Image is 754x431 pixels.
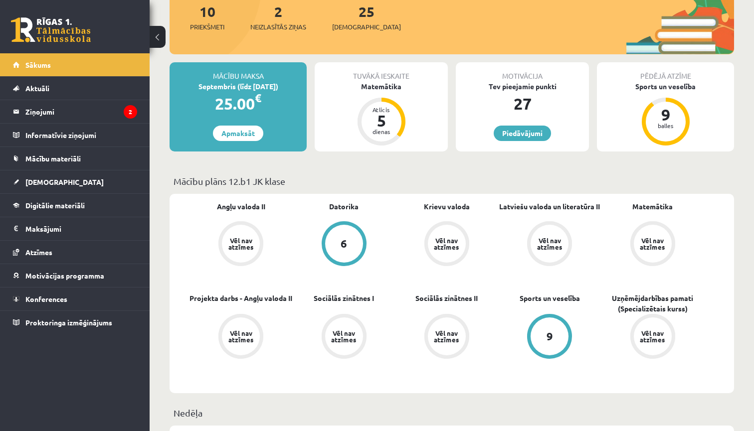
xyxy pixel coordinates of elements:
div: Vēl nav atzīmes [639,237,667,250]
p: Mācību plāns 12.b1 JK klase [174,174,730,188]
a: Angļu valoda II [217,201,265,212]
span: Konferences [25,294,67,303]
a: Mācību materiāli [13,147,137,170]
span: Sākums [25,60,51,69]
a: Vēl nav atzīmes [189,314,292,361]
span: Digitālie materiāli [25,201,85,210]
span: Neizlasītās ziņas [250,22,306,32]
a: Projekta darbs - Angļu valoda II [189,293,292,303]
span: Mācību materiāli [25,154,81,163]
a: Matemātika [632,201,673,212]
a: 25[DEMOGRAPHIC_DATA] [332,2,401,32]
a: Apmaksāt [213,126,263,141]
a: Atzīmes [13,241,137,264]
div: Vēl nav atzīmes [536,237,564,250]
a: Aktuāli [13,77,137,100]
div: Vēl nav atzīmes [227,330,255,343]
a: 9 [498,314,601,361]
span: Priekšmeti [190,22,224,32]
a: Vēl nav atzīmes [395,221,498,268]
div: Vēl nav atzīmes [330,330,358,343]
a: Krievu valoda [424,201,470,212]
a: Piedāvājumi [494,126,551,141]
p: Nedēļa [174,406,730,420]
div: Tuvākā ieskaite [315,62,448,81]
span: Proktoringa izmēģinājums [25,318,112,327]
div: 5 [367,113,396,129]
span: [DEMOGRAPHIC_DATA] [332,22,401,32]
div: 27 [456,92,589,116]
div: Pēdējā atzīme [597,62,734,81]
div: Vēl nav atzīmes [433,237,461,250]
span: € [255,91,261,105]
div: Vēl nav atzīmes [227,237,255,250]
a: Ziņojumi2 [13,100,137,123]
div: Atlicis [367,107,396,113]
a: Vēl nav atzīmes [189,221,292,268]
a: Vēl nav atzīmes [601,221,704,268]
a: Vēl nav atzīmes [292,314,395,361]
a: Sociālās zinātnes II [415,293,478,303]
legend: Maksājumi [25,217,137,240]
div: Tev pieejamie punkti [456,81,589,92]
a: Informatīvie ziņojumi [13,124,137,146]
legend: Ziņojumi [25,100,137,123]
a: Sports un veselība 9 balles [597,81,734,147]
a: Sākums [13,53,137,76]
a: 2Neizlasītās ziņas [250,2,306,32]
span: [DEMOGRAPHIC_DATA] [25,177,104,186]
a: Proktoringa izmēģinājums [13,311,137,334]
div: Mācību maksa [170,62,307,81]
div: Septembris (līdz [DATE]) [170,81,307,92]
div: balles [651,123,681,129]
div: 6 [341,238,347,249]
div: dienas [367,129,396,135]
a: Uzņēmējdarbības pamati (Specializētais kurss) [601,293,704,314]
a: Digitālie materiāli [13,194,137,217]
div: Motivācija [456,62,589,81]
a: Datorika [329,201,359,212]
div: Sports un veselība [597,81,734,92]
a: Sports un veselība [520,293,580,303]
i: 2 [124,105,137,119]
a: Sociālās zinātnes I [314,293,374,303]
a: Vēl nav atzīmes [498,221,601,268]
a: Vēl nav atzīmes [395,314,498,361]
legend: Informatīvie ziņojumi [25,124,137,146]
a: Konferences [13,287,137,310]
a: Matemātika Atlicis 5 dienas [315,81,448,147]
a: Motivācijas programma [13,264,137,287]
a: 6 [292,221,395,268]
a: Latviešu valoda un literatūra II [499,201,600,212]
div: 25.00 [170,92,307,116]
a: Maksājumi [13,217,137,240]
div: Vēl nav atzīmes [433,330,461,343]
a: Vēl nav atzīmes [601,314,704,361]
span: Aktuāli [25,84,49,93]
span: Atzīmes [25,248,52,257]
a: Rīgas 1. Tālmācības vidusskola [11,17,91,42]
div: Matemātika [315,81,448,92]
a: [DEMOGRAPHIC_DATA] [13,170,137,193]
span: Motivācijas programma [25,271,104,280]
div: Vēl nav atzīmes [639,330,667,343]
div: 9 [651,107,681,123]
div: 9 [547,331,553,342]
a: 10Priekšmeti [190,2,224,32]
